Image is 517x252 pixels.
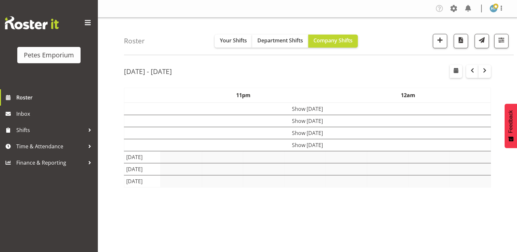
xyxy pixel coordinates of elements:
span: Your Shifts [220,37,247,44]
td: [DATE] [124,151,161,163]
span: Company Shifts [313,37,353,44]
button: Company Shifts [308,35,358,48]
th: 11pm [161,88,326,103]
span: Time & Attendance [16,141,85,151]
span: Finance & Reporting [16,158,85,168]
span: Department Shifts [257,37,303,44]
td: Show [DATE] [124,115,491,127]
button: Filter Shifts [494,34,509,48]
td: Show [DATE] [124,139,491,151]
h2: [DATE] - [DATE] [124,67,172,76]
div: Petes Emporium [24,50,74,60]
img: helena-tomlin701.jpg [490,5,497,12]
td: Show [DATE] [124,103,491,115]
button: Send a list of all shifts for the selected filtered period to all rostered employees. [475,34,489,48]
td: [DATE] [124,163,161,175]
img: Rosterit website logo [5,16,59,29]
button: Download a PDF of the roster according to the set date range. [454,34,468,48]
span: Feedback [508,110,514,133]
span: Inbox [16,109,95,119]
span: Shifts [16,125,85,135]
h4: Roster [124,37,145,45]
span: Roster [16,93,95,102]
button: Department Shifts [252,35,308,48]
button: Your Shifts [215,35,252,48]
th: 12am [326,88,491,103]
button: Select a specific date within the roster. [450,65,462,78]
td: Show [DATE] [124,127,491,139]
button: Feedback - Show survey [505,104,517,148]
td: [DATE] [124,175,161,187]
button: Add a new shift [433,34,447,48]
